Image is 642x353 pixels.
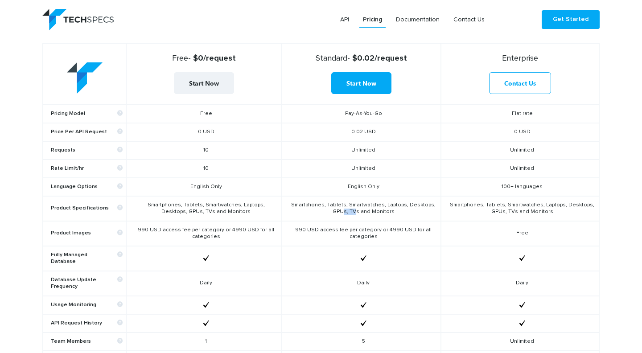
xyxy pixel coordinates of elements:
td: 10 [126,160,281,178]
td: Unlimited [282,160,441,178]
td: Unlimited [441,141,599,160]
td: 1 [126,332,281,351]
td: Smartphones, Tablets, Smartwatches, Laptops, Desktops, GPUs, TVs and Monitors [282,196,441,221]
a: Contact Us [450,12,488,28]
td: 5 [282,332,441,351]
a: API [337,12,353,28]
td: English Only [126,178,281,196]
img: logo [42,9,114,30]
td: Unlimited [441,332,599,351]
td: Daily [126,271,281,296]
a: Start Now [331,72,391,94]
td: Flat rate [441,104,599,123]
a: Start Now [174,72,234,94]
td: Daily [282,271,441,296]
a: Documentation [392,12,443,28]
b: Product Specifications [51,205,123,212]
td: 0 USD [441,123,599,141]
td: Free [441,221,599,246]
span: Free [172,54,188,62]
td: Pay-As-You-Go [282,104,441,123]
b: Database Update Frequency [51,277,123,290]
b: Requests [51,147,123,154]
b: Fully Managed Database [51,252,123,265]
td: 100+ languages [441,178,599,196]
td: Unlimited [282,141,441,160]
a: Pricing [359,12,386,28]
b: Price Per API Request [51,129,123,135]
td: 990 USD access fee per category or 4990 USD for all categories [282,221,441,246]
td: 10 [126,141,281,160]
span: Standard [316,54,347,62]
b: Product Images [51,230,123,237]
a: Get Started [542,10,600,29]
strong: - $0.02/request [286,53,437,63]
td: 0 USD [126,123,281,141]
b: Team Members [51,338,123,345]
td: 990 USD access fee per category or 4990 USD for all categories [126,221,281,246]
strong: - $0/request [130,53,277,63]
td: English Only [282,178,441,196]
td: Daily [441,271,599,296]
b: Pricing Model [51,111,123,117]
td: Unlimited [441,160,599,178]
b: Language Options [51,184,123,190]
span: Enterprise [502,54,538,62]
td: Smartphones, Tablets, Smartwatches, Laptops, Desktops, GPUs, TVs and Monitors [441,196,599,221]
img: table-logo.png [67,62,103,94]
a: Contact Us [489,72,551,94]
b: Rate Limit/hr [51,165,123,172]
b: Usage Monitoring [51,302,123,308]
td: Smartphones, Tablets, Smartwatches, Laptops, Desktops, GPUs, TVs and Monitors [126,196,281,221]
td: Free [126,104,281,123]
td: 0.02 USD [282,123,441,141]
b: API Request History [51,320,123,327]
